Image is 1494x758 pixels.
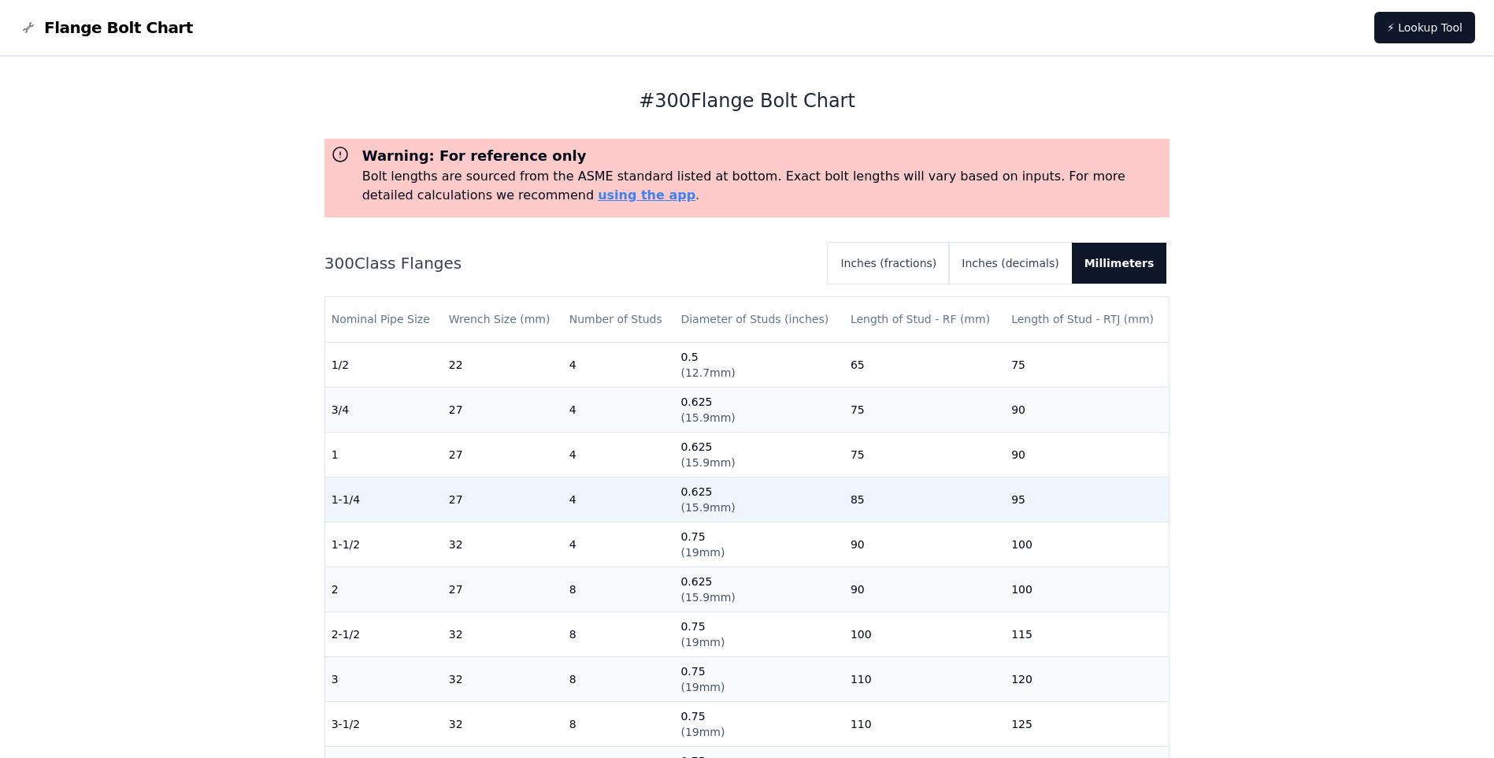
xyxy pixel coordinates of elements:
th: Length of Stud - RTJ (mm) [1005,297,1169,342]
h2: 300 Class Flanges [324,252,816,274]
td: 4 [563,387,675,432]
th: Diameter of Studs (inches) [674,297,843,342]
button: Millimeters [1072,243,1167,284]
td: 95 [1005,477,1169,522]
td: 0.75 [674,611,843,656]
td: 1-1/4 [325,477,443,522]
span: ( 15.9mm ) [680,456,735,469]
button: Inches (decimals) [949,243,1071,284]
td: 2-1/2 [325,611,443,656]
td: 8 [563,656,675,701]
td: 4 [563,522,675,567]
a: using the app [598,188,695,203]
td: 32 [443,701,563,746]
span: ( 12.7mm ) [680,366,735,379]
span: Flange Bolt Chart [44,17,193,39]
h1: # 300 Flange Bolt Chart [324,88,1170,113]
td: 100 [1005,522,1169,567]
td: 32 [443,522,563,567]
td: 0.625 [674,432,843,477]
td: 8 [563,611,675,656]
td: 75 [1005,342,1169,387]
td: 0.625 [674,567,843,611]
button: Inches (fractions) [828,243,949,284]
td: 0.75 [674,656,843,701]
th: Number of Studs [563,297,675,342]
td: 27 [443,387,563,432]
th: Length of Stud - RF (mm) [844,297,1005,342]
img: Flange Bolt Chart Logo [19,18,38,37]
td: 0.75 [674,701,843,746]
td: 0.5 [674,342,843,387]
td: 90 [844,567,1005,611]
td: 1 [325,432,443,477]
span: ( 15.9mm ) [680,501,735,514]
td: 110 [844,701,1005,746]
p: Bolt lengths are sourced from the ASME standard listed at bottom. Exact bolt lengths will vary ba... [362,167,1164,205]
td: 90 [844,522,1005,567]
span: ( 19mm ) [680,546,725,559]
td: 90 [1005,432,1169,477]
td: 110 [844,656,1005,701]
td: 32 [443,611,563,656]
td: 8 [563,701,675,746]
td: 1/2 [325,342,443,387]
th: Wrench Size (mm) [443,297,563,342]
td: 90 [1005,387,1169,432]
span: ( 19mm ) [680,681,725,693]
td: 115 [1005,611,1169,656]
a: Flange Bolt Chart LogoFlange Bolt Chart [19,17,193,39]
td: 75 [844,387,1005,432]
span: ( 19mm ) [680,726,725,738]
td: 125 [1005,701,1169,746]
td: 0.625 [674,477,843,522]
td: 27 [443,432,563,477]
td: 0.75 [674,522,843,567]
td: 2 [325,567,443,611]
td: 1-1/2 [325,522,443,567]
td: 120 [1005,656,1169,701]
td: 22 [443,342,563,387]
th: Nominal Pipe Size [325,297,443,342]
td: 75 [844,432,1005,477]
td: 100 [844,611,1005,656]
td: 4 [563,432,675,477]
td: 3-1/2 [325,701,443,746]
td: 100 [1005,567,1169,611]
td: 27 [443,477,563,522]
td: 32 [443,656,563,701]
span: ( 15.9mm ) [680,591,735,604]
h3: Warning: For reference only [362,145,1164,167]
td: 65 [844,342,1005,387]
td: 3/4 [325,387,443,432]
td: 27 [443,567,563,611]
td: 0.625 [674,387,843,432]
td: 4 [563,342,675,387]
td: 85 [844,477,1005,522]
td: 8 [563,567,675,611]
td: 3 [325,656,443,701]
span: ( 15.9mm ) [680,411,735,424]
span: ( 19mm ) [680,636,725,648]
td: 4 [563,477,675,522]
a: ⚡ Lookup Tool [1374,12,1475,43]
